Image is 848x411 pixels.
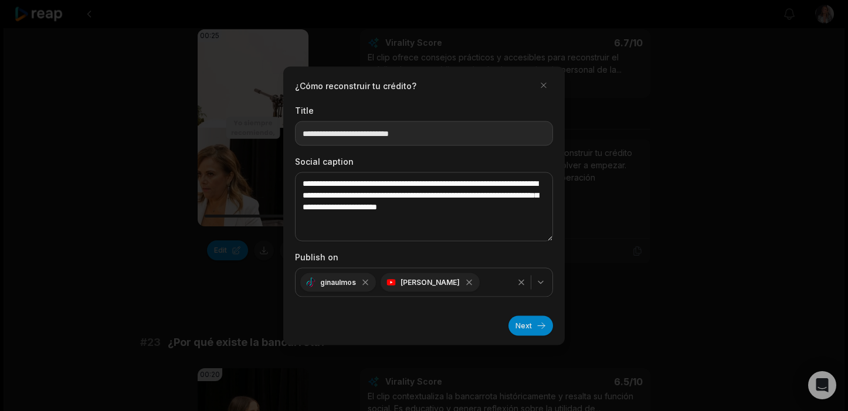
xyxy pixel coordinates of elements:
label: Social caption [295,155,553,167]
div: ginaulmos [300,273,376,291]
button: ginaulmos[PERSON_NAME] [295,267,553,297]
h2: ¿Cómo reconstruir tu crédito? [295,79,416,91]
div: [PERSON_NAME] [381,273,480,291]
label: Publish on [295,250,553,263]
button: Next [508,315,553,335]
label: Title [295,104,553,116]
